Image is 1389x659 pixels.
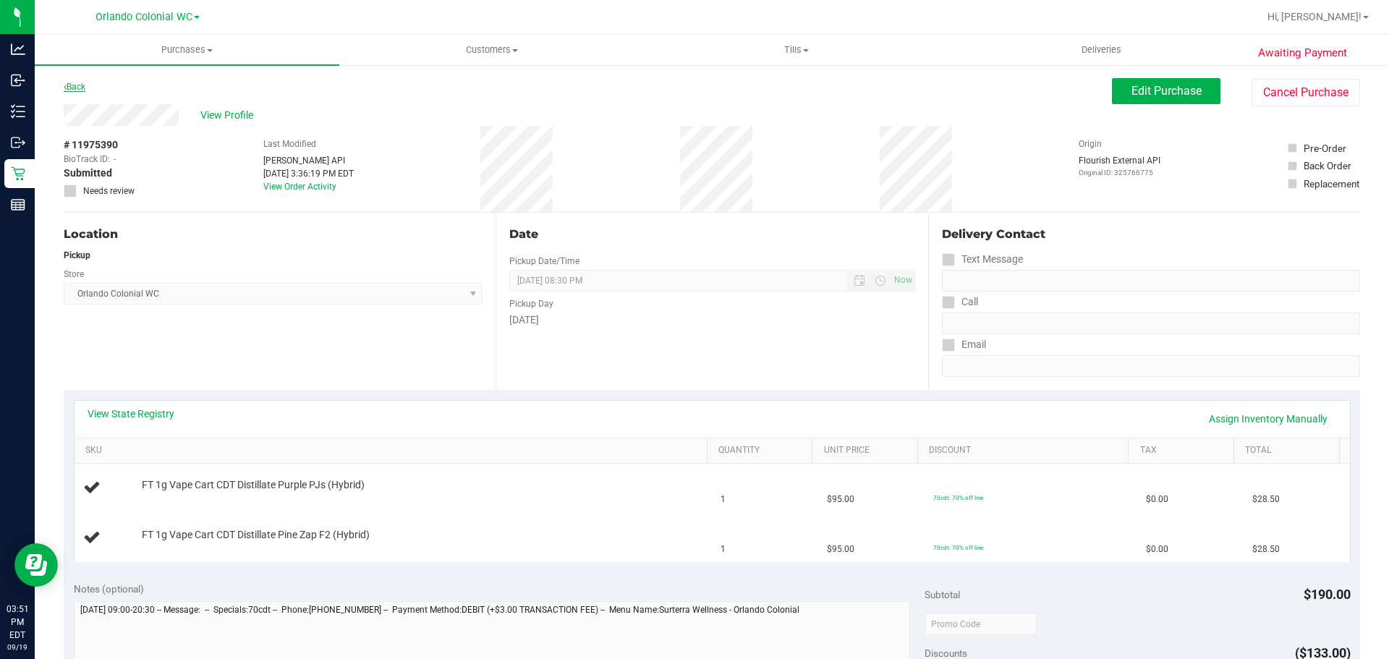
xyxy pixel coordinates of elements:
span: Purchases [35,43,339,56]
span: FT 1g Vape Cart CDT Distillate Pine Zap F2 (Hybrid) [142,528,370,542]
span: Submitted [64,166,112,181]
inline-svg: Retail [11,166,25,181]
iframe: Resource center [14,543,58,587]
strong: Pickup [64,250,90,260]
a: View Order Activity [263,182,336,192]
inline-svg: Reports [11,197,25,212]
a: Total [1245,445,1333,456]
a: View State Registry [88,407,174,421]
a: Customers [339,35,644,65]
span: 1 [721,493,726,506]
button: Cancel Purchase [1252,79,1360,106]
inline-svg: Inbound [11,73,25,88]
span: View Profile [200,108,258,123]
span: BioTrack ID: [64,153,110,166]
inline-svg: Outbound [11,135,25,150]
div: Location [64,226,483,243]
span: Deliveries [1062,43,1141,56]
label: Pickup Date/Time [509,255,579,268]
span: $95.00 [827,543,854,556]
label: Store [64,268,84,281]
span: $190.00 [1304,587,1351,602]
span: Orlando Colonial WC [95,11,192,23]
label: Text Message [942,249,1023,270]
span: Tills [645,43,948,56]
p: 09/19 [7,642,28,652]
label: Last Modified [263,137,316,150]
span: $0.00 [1146,493,1168,506]
div: Pre-Order [1304,141,1346,156]
a: Tax [1140,445,1228,456]
span: Notes (optional) [74,583,144,595]
a: Quantity [718,445,807,456]
label: Pickup Day [509,297,553,310]
span: FT 1g Vape Cart CDT Distillate Purple PJs (Hybrid) [142,478,365,492]
span: $28.50 [1252,493,1280,506]
label: Email [942,334,986,355]
span: 70cdt: 70% off line [933,494,983,501]
button: Edit Purchase [1112,78,1220,104]
inline-svg: Analytics [11,42,25,56]
a: Unit Price [824,445,912,456]
span: Awaiting Payment [1258,45,1347,61]
div: [DATE] 3:36:19 PM EDT [263,167,354,180]
div: Back Order [1304,158,1351,173]
div: [DATE] [509,313,914,328]
span: $28.50 [1252,543,1280,556]
a: Back [64,82,85,92]
input: Promo Code [925,613,1037,635]
span: Edit Purchase [1131,84,1202,98]
p: 03:51 PM EDT [7,603,28,642]
span: 70cdt: 70% off line [933,544,983,551]
a: Discount [929,445,1123,456]
div: Delivery Contact [942,226,1360,243]
input: Format: (999) 999-9999 [942,313,1360,334]
span: $0.00 [1146,543,1168,556]
a: Assign Inventory Manually [1199,407,1337,431]
div: Replacement [1304,177,1359,191]
span: - [114,153,116,166]
a: Deliveries [949,35,1254,65]
label: Origin [1079,137,1102,150]
span: # 11975390 [64,137,118,153]
span: $95.00 [827,493,854,506]
a: Tills [644,35,948,65]
input: Format: (999) 999-9999 [942,270,1360,292]
label: Call [942,292,978,313]
a: SKU [85,445,701,456]
inline-svg: Inventory [11,104,25,119]
div: Flourish External API [1079,154,1160,178]
span: Customers [340,43,643,56]
div: [PERSON_NAME] API [263,154,354,167]
div: Date [509,226,914,243]
span: 1 [721,543,726,556]
span: Hi, [PERSON_NAME]! [1267,11,1362,22]
span: Subtotal [925,589,960,600]
p: Original ID: 325766775 [1079,167,1160,178]
span: Needs review [83,184,135,197]
a: Purchases [35,35,339,65]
